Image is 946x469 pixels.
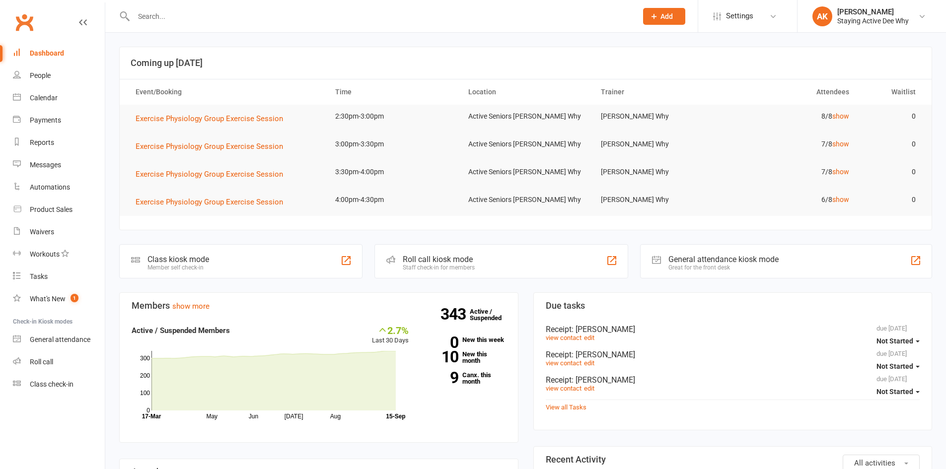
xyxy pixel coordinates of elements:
strong: Active / Suspended Members [132,326,230,335]
div: 2.7% [372,325,409,335]
a: Calendar [13,87,105,109]
a: What's New1 [13,288,105,310]
div: Class check-in [30,380,73,388]
span: Not Started [876,388,913,396]
td: [PERSON_NAME] Why [592,105,725,128]
a: show more [172,302,210,311]
div: Member self check-in [147,264,209,271]
td: 2:30pm-3:00pm [326,105,459,128]
button: Not Started [876,357,920,375]
td: 0 [858,105,925,128]
a: 343Active / Suspended [470,301,513,329]
td: Active Seniors [PERSON_NAME] Why [459,160,592,184]
span: Exercise Physiology Group Exercise Session [136,170,283,179]
a: Reports [13,132,105,154]
div: Last 30 Days [372,325,409,346]
th: Location [459,79,592,105]
span: Add [660,12,673,20]
div: Messages [30,161,61,169]
td: [PERSON_NAME] Why [592,188,725,211]
a: show [832,112,849,120]
td: [PERSON_NAME] Why [592,133,725,156]
button: Not Started [876,332,920,350]
input: Search... [131,9,630,23]
th: Event/Booking [127,79,326,105]
a: view contact [546,359,582,367]
td: [PERSON_NAME] Why [592,160,725,184]
a: Waivers [13,221,105,243]
a: edit [584,385,594,392]
a: Product Sales [13,199,105,221]
div: AK [812,6,832,26]
div: What's New [30,295,66,303]
td: 3:30pm-4:00pm [326,160,459,184]
a: 10New this month [424,351,506,364]
button: Add [643,8,685,25]
a: Payments [13,109,105,132]
span: Exercise Physiology Group Exercise Session [136,198,283,206]
span: Exercise Physiology Group Exercise Session [136,114,283,123]
button: Not Started [876,383,920,401]
span: 1 [71,294,78,302]
a: Clubworx [12,10,37,35]
td: 3:00pm-3:30pm [326,133,459,156]
div: Automations [30,183,70,191]
a: view contact [546,385,582,392]
div: Class kiosk mode [147,255,209,264]
a: view contact [546,334,582,341]
td: 0 [858,188,925,211]
th: Attendees [725,79,858,105]
td: Active Seniors [PERSON_NAME] Why [459,105,592,128]
th: Time [326,79,459,105]
span: Not Started [876,362,913,370]
a: 0New this week [424,336,506,343]
button: Exercise Physiology Group Exercise Session [136,168,290,180]
div: [PERSON_NAME] [837,7,909,16]
div: Receipt [546,375,920,385]
a: General attendance kiosk mode [13,329,105,351]
button: Exercise Physiology Group Exercise Session [136,113,290,125]
div: Reports [30,138,54,146]
span: Exercise Physiology Group Exercise Session [136,142,283,151]
div: Payments [30,116,61,124]
strong: 343 [440,307,470,322]
a: Class kiosk mode [13,373,105,396]
div: Dashboard [30,49,64,57]
td: 4:00pm-4:30pm [326,188,459,211]
td: 0 [858,160,925,184]
td: Active Seniors [PERSON_NAME] Why [459,188,592,211]
strong: 0 [424,335,458,350]
div: Roll call [30,358,53,366]
div: Waivers [30,228,54,236]
a: Roll call [13,351,105,373]
a: Automations [13,176,105,199]
button: Exercise Physiology Group Exercise Session [136,196,290,208]
a: People [13,65,105,87]
div: General attendance kiosk mode [668,255,779,264]
a: Dashboard [13,42,105,65]
a: View all Tasks [546,403,586,411]
strong: 10 [424,349,458,364]
a: edit [584,359,594,367]
a: show [832,168,849,176]
span: : [PERSON_NAME] [572,375,635,385]
a: show [832,196,849,203]
th: Waitlist [858,79,925,105]
div: Workouts [30,250,60,258]
button: Exercise Physiology Group Exercise Session [136,140,290,152]
td: 8/8 [725,105,858,128]
a: Tasks [13,266,105,288]
a: 9Canx. this month [424,372,506,385]
span: Not Started [876,337,913,345]
div: General attendance [30,335,90,343]
div: People [30,71,51,79]
h3: Recent Activity [546,455,920,465]
td: 7/8 [725,160,858,184]
span: : [PERSON_NAME] [572,325,635,334]
div: Product Sales [30,205,73,213]
div: Staff check-in for members [403,264,475,271]
td: 7/8 [725,133,858,156]
span: All activities [854,459,895,468]
td: Active Seniors [PERSON_NAME] Why [459,133,592,156]
div: Great for the front desk [668,264,779,271]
